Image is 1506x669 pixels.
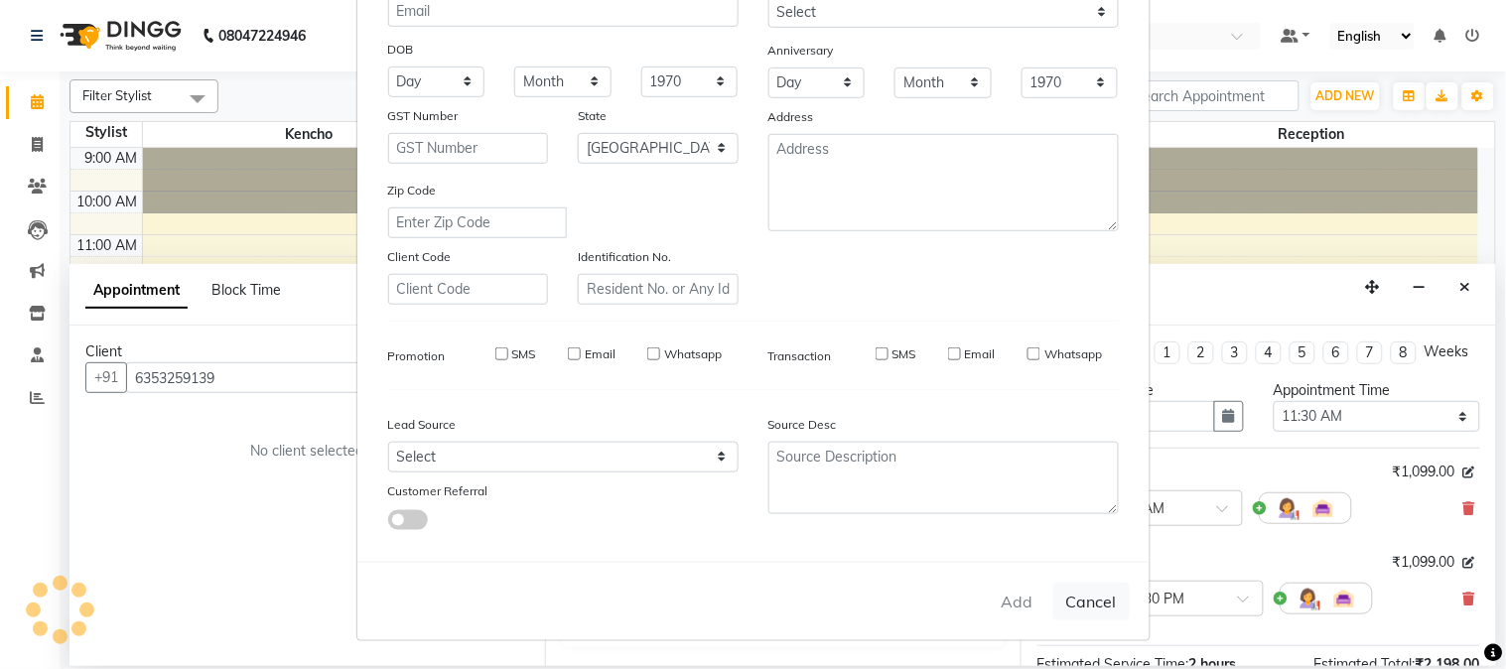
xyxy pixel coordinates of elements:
[512,345,536,363] label: SMS
[664,345,722,363] label: Whatsapp
[388,482,488,500] label: Customer Referral
[388,347,446,365] label: Promotion
[1053,583,1130,620] button: Cancel
[892,345,916,363] label: SMS
[388,416,457,434] label: Lead Source
[388,41,414,59] label: DOB
[768,416,837,434] label: Source Desc
[388,182,437,200] label: Zip Code
[578,248,671,266] label: Identification No.
[768,347,832,365] label: Transaction
[578,274,739,305] input: Resident No. or Any Id
[388,133,549,164] input: GST Number
[1044,345,1102,363] label: Whatsapp
[768,42,834,60] label: Anniversary
[768,108,814,126] label: Address
[388,207,567,238] input: Enter Zip Code
[388,248,452,266] label: Client Code
[585,345,616,363] label: Email
[388,107,459,125] label: GST Number
[578,107,607,125] label: State
[388,274,549,305] input: Client Code
[965,345,996,363] label: Email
